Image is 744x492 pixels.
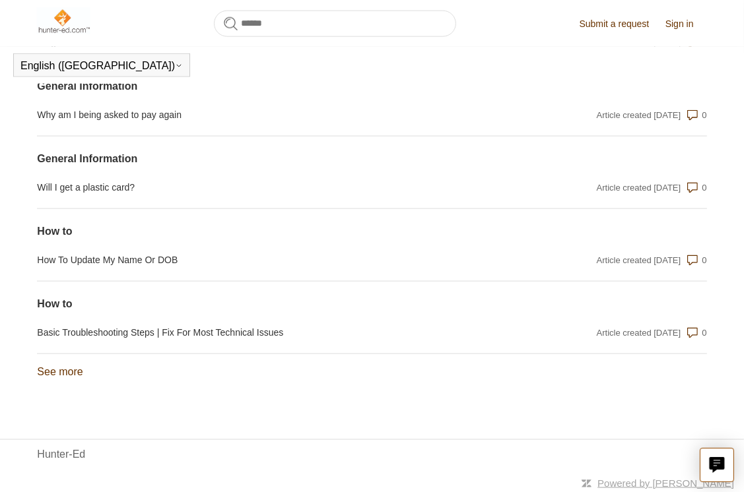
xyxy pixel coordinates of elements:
button: Live chat [700,448,734,482]
div: Article created [DATE] [597,109,681,122]
img: Hunter-Ed Help Center home page [37,8,90,34]
a: See more [37,366,83,377]
a: How to [37,296,506,312]
a: How To Update My Name Or DOB [37,253,506,267]
a: Hunter-Ed [37,446,85,462]
button: English ([GEOGRAPHIC_DATA]) [20,60,183,72]
a: Submit a request [580,17,663,31]
a: Will I get a plastic card? [37,181,506,195]
a: Sign in [665,17,707,31]
a: General Information [37,151,506,167]
a: Powered by [PERSON_NAME] [597,477,734,489]
a: How to [37,224,506,239]
a: Basic Troubleshooting Steps | Fix For Most Technical Issues [37,326,506,340]
a: General Information [37,78,506,94]
input: Search [214,11,456,37]
div: Article created [DATE] [597,254,681,267]
div: Article created [DATE] [597,326,681,340]
div: Article created [DATE] [597,181,681,195]
a: Why am I being asked to pay again [37,108,506,122]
